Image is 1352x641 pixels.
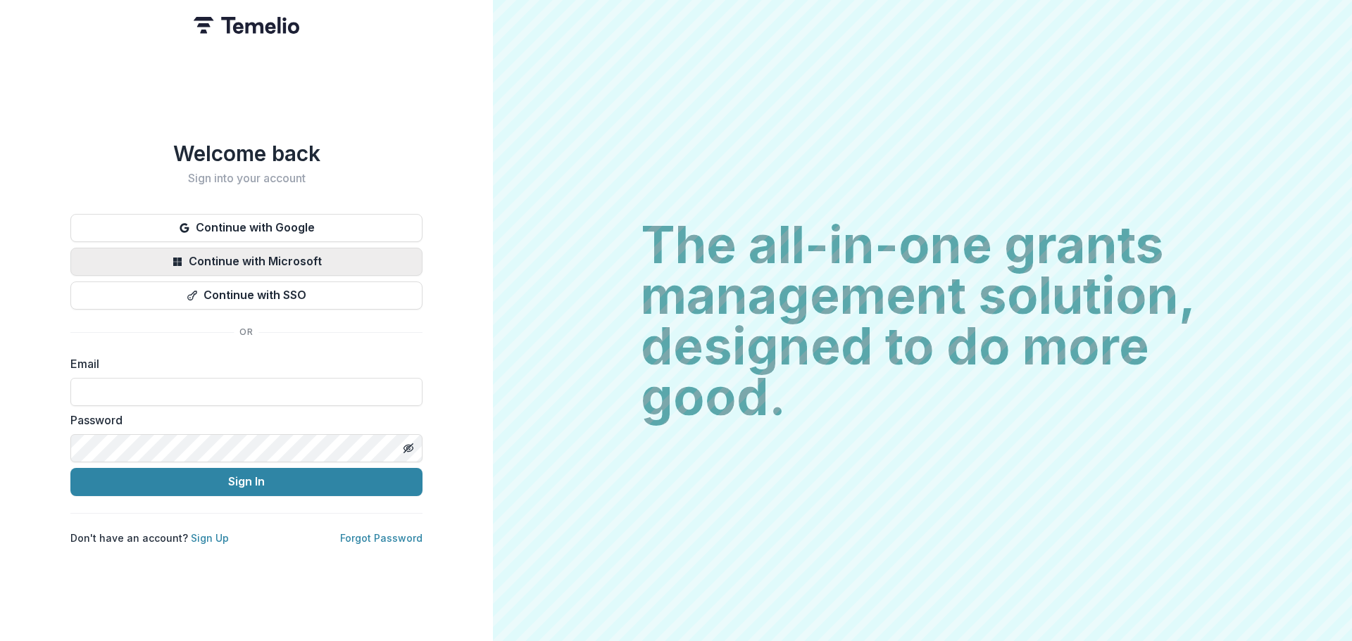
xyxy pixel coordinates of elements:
button: Toggle password visibility [397,437,420,459]
label: Email [70,355,414,372]
button: Continue with Google [70,214,423,242]
img: Temelio [194,17,299,34]
a: Forgot Password [340,532,423,544]
button: Continue with Microsoft [70,248,423,276]
button: Sign In [70,468,423,496]
p: Don't have an account? [70,531,229,545]
a: Sign Up [191,532,229,544]
label: Password [70,412,414,429]
h2: Sign into your account [70,172,423,185]
button: Continue with SSO [70,281,423,310]
h1: Welcome back [70,141,423,166]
